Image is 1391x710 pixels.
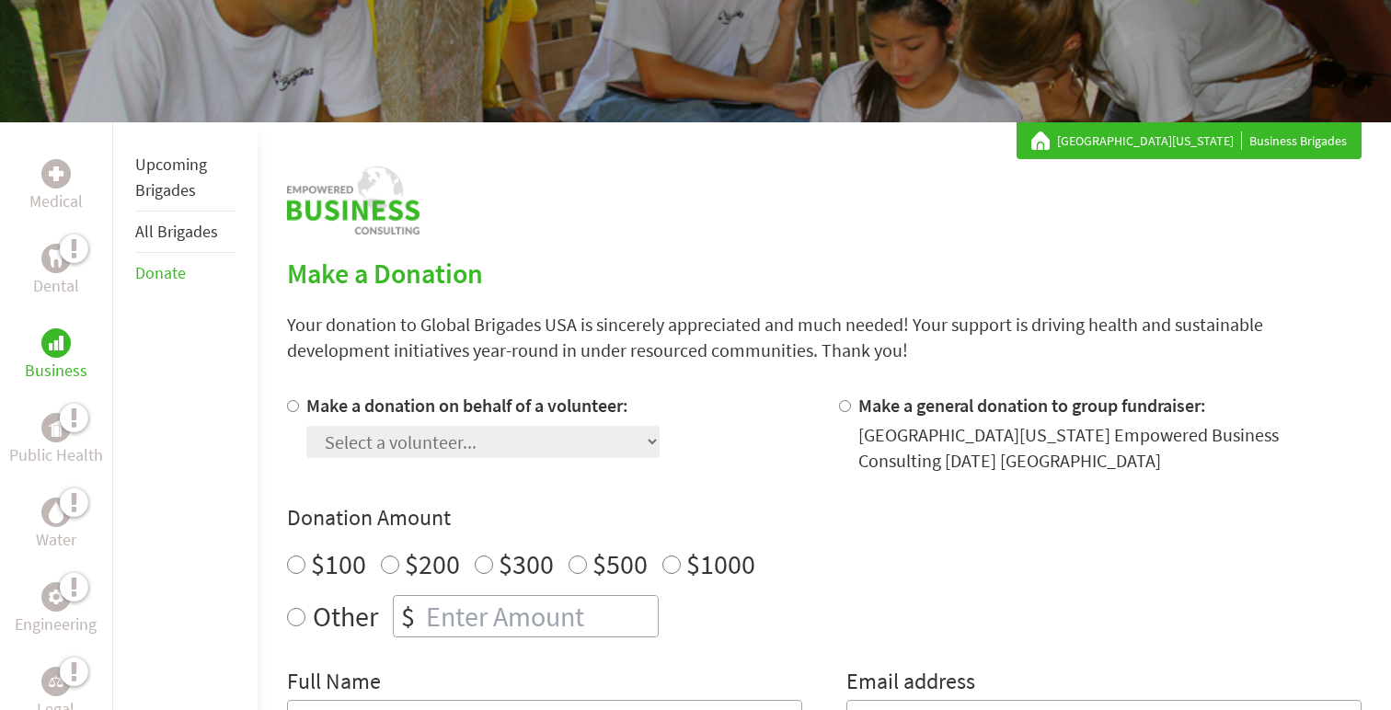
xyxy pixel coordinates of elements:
[858,422,1362,474] div: [GEOGRAPHIC_DATA][US_STATE] Empowered Business Consulting [DATE] [GEOGRAPHIC_DATA]
[135,212,236,253] li: All Brigades
[25,358,87,384] p: Business
[15,582,97,637] a: EngineeringEngineering
[135,262,186,283] a: Donate
[1031,132,1347,150] div: Business Brigades
[36,527,76,553] p: Water
[41,413,71,442] div: Public Health
[306,394,628,417] label: Make a donation on behalf of a volunteer:
[25,328,87,384] a: BusinessBusiness
[1057,132,1242,150] a: [GEOGRAPHIC_DATA][US_STATE]
[33,273,79,299] p: Dental
[9,413,103,468] a: Public HealthPublic Health
[287,503,1362,532] h4: Donation Amount
[41,582,71,612] div: Engineering
[846,667,975,700] label: Email address
[686,546,755,581] label: $1000
[49,249,63,267] img: Dental
[135,154,207,200] a: Upcoming Brigades
[36,498,76,553] a: WaterWater
[135,221,218,242] a: All Brigades
[858,394,1206,417] label: Make a general donation to group fundraiser:
[405,546,460,581] label: $200
[15,612,97,637] p: Engineering
[49,676,63,687] img: Legal Empowerment
[287,166,420,235] img: logo-business.png
[49,418,63,437] img: Public Health
[49,166,63,181] img: Medical
[41,498,71,527] div: Water
[41,244,71,273] div: Dental
[41,328,71,358] div: Business
[41,667,71,696] div: Legal Empowerment
[135,144,236,212] li: Upcoming Brigades
[592,546,648,581] label: $500
[287,257,1362,290] h2: Make a Donation
[313,595,378,637] label: Other
[33,244,79,299] a: DentalDental
[394,596,422,636] div: $
[311,546,366,581] label: $100
[135,253,236,293] li: Donate
[49,336,63,350] img: Business
[29,159,83,214] a: MedicalMedical
[287,667,381,700] label: Full Name
[499,546,554,581] label: $300
[41,159,71,189] div: Medical
[49,501,63,522] img: Water
[49,590,63,604] img: Engineering
[422,596,658,636] input: Enter Amount
[29,189,83,214] p: Medical
[287,312,1362,363] p: Your donation to Global Brigades USA is sincerely appreciated and much needed! Your support is dr...
[9,442,103,468] p: Public Health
